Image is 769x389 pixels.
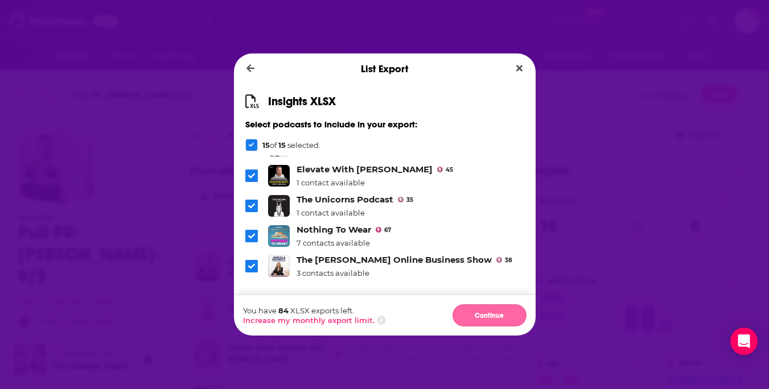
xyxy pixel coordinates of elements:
[384,228,391,233] span: 67
[297,238,391,247] div: 7 contacts available
[297,164,433,175] a: Elevate With Jack Delosa
[268,195,290,217] img: The Unicorns Podcast
[437,167,453,172] a: 45
[262,140,320,150] p: of selected.
[297,208,413,217] div: 1 contact available
[234,53,536,84] div: List Export
[268,165,290,187] img: Elevate With Jack Delosa
[512,61,527,76] button: Close
[268,255,290,277] img: The Angela Henderson Online Business Show
[268,225,290,247] img: Nothing To Wear
[268,94,336,109] h1: Insights XLSX
[245,119,524,130] h3: Select podcasts to include in your export:
[297,224,371,235] a: Nothing To Wear
[243,316,375,325] button: Increase my monthly export limit.
[278,306,289,315] span: 84
[297,254,492,265] a: The Angela Henderson Online Business Show
[297,268,512,278] div: 3 contacts available
[505,258,512,263] span: 38
[376,227,391,233] a: 67
[278,140,286,150] span: 15
[297,178,453,187] div: 1 contact available
[730,328,758,355] div: Open Intercom Messenger
[496,257,512,263] a: 38
[453,304,527,326] button: Continue
[446,168,453,172] span: 45
[262,140,270,150] span: 15
[243,306,386,315] p: You have XLSX exports left.
[406,198,413,202] span: 35
[398,197,413,202] a: 35
[297,194,393,205] a: The Unicorns Podcast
